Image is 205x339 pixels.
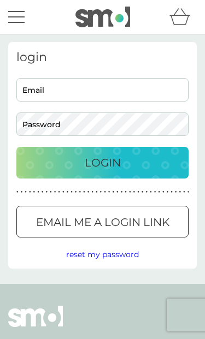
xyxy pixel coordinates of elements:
p: ● [87,189,90,195]
p: ● [133,189,136,195]
p: ● [108,189,110,195]
p: ● [142,189,144,195]
p: ● [104,189,106,195]
p: ● [162,189,165,195]
p: ● [67,189,69,195]
p: ● [129,189,131,195]
p: ● [116,189,119,195]
p: ● [183,189,185,195]
p: ● [179,189,181,195]
p: ● [37,189,39,195]
p: ● [167,189,169,195]
p: ● [42,189,44,195]
p: ● [58,189,60,195]
button: Email me a login link [16,206,189,237]
p: ● [71,189,73,195]
p: ● [79,189,81,195]
p: ● [33,189,36,195]
p: ● [175,189,177,195]
p: ● [50,189,52,195]
p: ● [91,189,93,195]
h3: login [16,50,189,64]
p: ● [125,189,127,195]
p: ● [29,189,31,195]
div: basket [169,6,197,28]
p: ● [100,189,102,195]
p: ● [121,189,123,195]
p: ● [45,189,48,195]
p: ● [75,189,77,195]
p: ● [96,189,98,195]
button: Login [16,147,189,179]
p: ● [21,189,23,195]
p: ● [137,189,139,195]
p: ● [112,189,114,195]
button: menu [8,7,25,27]
p: ● [145,189,148,195]
p: Email me a login link [36,213,169,231]
img: smol [75,7,130,27]
p: ● [154,189,156,195]
p: ● [158,189,160,195]
p: ● [62,189,65,195]
p: ● [171,189,173,195]
p: ● [25,189,27,195]
p: Login [85,154,121,171]
p: ● [150,189,152,195]
span: reset my password [66,249,139,259]
button: reset my password [66,248,139,260]
p: ● [16,189,19,195]
p: ● [54,189,56,195]
p: ● [188,189,190,195]
p: ● [83,189,85,195]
